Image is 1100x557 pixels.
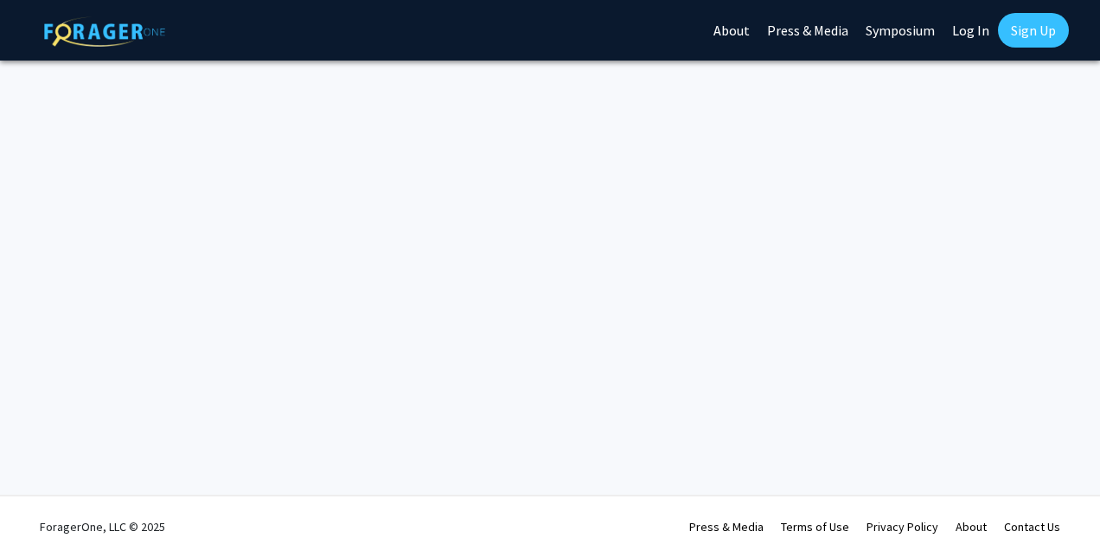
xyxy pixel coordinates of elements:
a: Terms of Use [781,519,849,535]
a: Press & Media [689,519,764,535]
div: ForagerOne, LLC © 2025 [40,496,165,557]
img: ForagerOne Logo [44,16,165,47]
a: Contact Us [1004,519,1060,535]
a: Privacy Policy [867,519,938,535]
a: About [956,519,987,535]
a: Sign Up [998,13,1069,48]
